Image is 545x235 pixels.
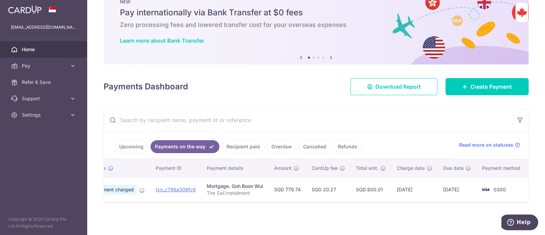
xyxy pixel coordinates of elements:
[8,5,42,14] img: CardUp
[104,109,512,131] input: Search by recipient name, payment id or reference
[201,159,269,177] th: Payment details
[501,215,538,232] iframe: Opens a widget where you can find more information
[477,159,528,177] th: Payment method
[375,83,421,91] span: Download Report
[438,177,477,202] td: [DATE]
[120,21,512,29] h6: Zero processing fees and lowered transfer cost for your overseas expenses
[150,159,201,177] th: Payment ID
[269,177,306,202] td: SGD 779.74
[470,83,512,91] span: Create Payment
[11,24,76,31] p: [EMAIL_ADDRESS][DOMAIN_NAME]
[391,177,438,202] td: [DATE]
[397,165,425,172] span: Charge date
[306,177,351,202] td: SGD 20.27
[333,140,362,153] a: Refunds
[356,165,378,172] span: Total amt.
[91,185,137,194] span: Payment charged
[459,142,520,148] a: Read more on statuses
[479,186,492,194] img: Bank Card
[443,165,464,172] span: Due date
[351,78,437,95] a: Download Report
[120,37,204,44] a: Learn more about Bank Transfer
[115,140,148,153] a: Upcoming
[22,62,67,69] span: Pay
[22,79,67,86] span: Refer & Save
[120,7,512,18] h5: Pay internationally via Bank Transfer at $0 fees
[299,140,331,153] a: Cancelled
[274,165,292,172] span: Amount
[207,183,263,190] div: Mortgage. Goh Boon Wui
[222,140,264,153] a: Recipient paid
[459,142,513,148] span: Read more on statuses
[22,95,67,102] span: Support
[151,140,219,153] a: Payments on the way
[312,165,338,172] span: CardUp fee
[22,46,67,53] span: Home
[207,190,263,196] p: The Sail Installment
[156,187,196,192] a: txn_c796a308fc9
[446,78,529,95] a: Create Payment
[22,112,67,118] span: Settings
[494,187,506,192] span: 0300
[267,140,296,153] a: Overdue
[351,177,391,202] td: SGD 800.01
[104,80,188,93] h4: Payments Dashboard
